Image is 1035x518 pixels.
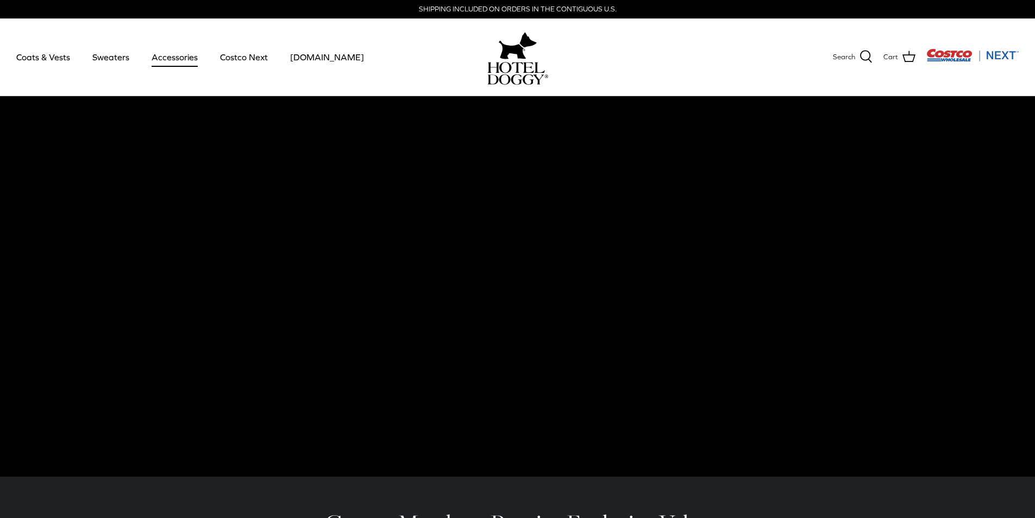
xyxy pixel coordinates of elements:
a: hoteldoggy.com hoteldoggycom [487,29,548,85]
span: Cart [883,52,898,63]
span: Search [833,52,855,63]
a: Costco Next [210,39,278,76]
a: Search [833,50,873,64]
a: Visit Costco Next [926,55,1019,64]
a: Cart [883,50,915,64]
img: Costco Next [926,48,1019,62]
a: [DOMAIN_NAME] [280,39,374,76]
img: hoteldoggycom [487,62,548,85]
a: Sweaters [83,39,139,76]
a: Coats & Vests [7,39,80,76]
a: Accessories [142,39,208,76]
img: hoteldoggy.com [499,29,537,62]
